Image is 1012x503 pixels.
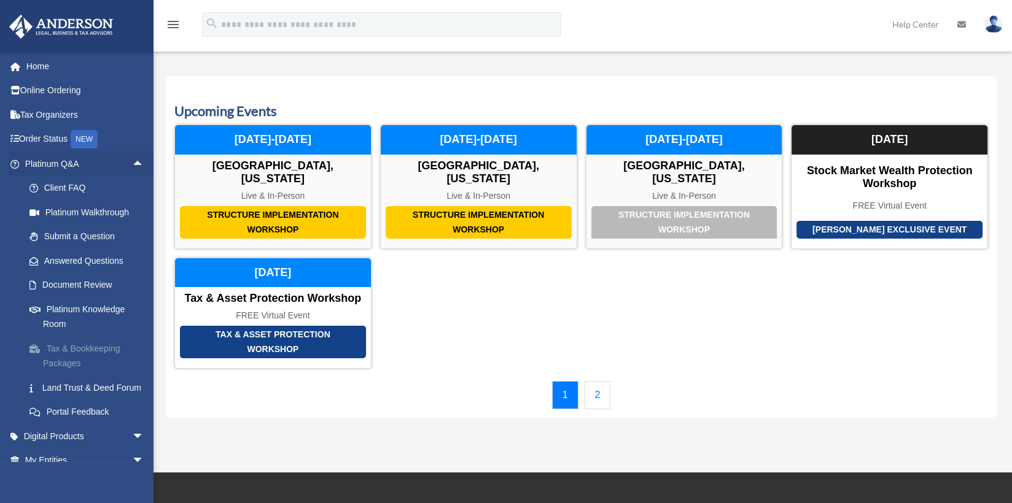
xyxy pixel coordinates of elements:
[205,17,219,30] i: search
[166,21,181,32] a: menu
[6,15,117,39] img: Anderson Advisors Platinum Portal
[386,206,572,239] div: Structure Implementation Workshop
[9,102,163,127] a: Tax Organizers
[9,127,163,152] a: Order StatusNEW
[586,125,782,155] div: [DATE]-[DATE]
[175,292,371,305] div: Tax & Asset Protection Workshop
[381,191,577,201] div: Live & In-Person
[180,206,366,239] div: Structure Implementation Workshop
[175,310,371,321] div: FREE Virtual Event
[17,297,163,336] a: Platinum Knowledge Room
[174,258,372,369] a: Tax & Asset Protection Workshop Tax & Asset Protection Workshop FREE Virtual Event [DATE]
[792,164,987,191] div: Stock Market Wealth Protection Workshop
[132,448,157,474] span: arrow_drop_down
[175,258,371,288] div: [DATE]
[17,225,163,249] a: Submit a Question
[381,159,577,186] div: [GEOGRAPHIC_DATA], [US_STATE]
[586,191,782,201] div: Live & In-Person
[175,191,371,201] div: Live & In-Person
[17,336,163,375] a: Tax & Bookkeeping Packages
[9,79,163,103] a: Online Ordering
[984,15,1003,33] img: User Pic
[381,125,577,155] div: [DATE]-[DATE]
[71,130,98,148] div: NEW
[174,125,372,248] a: Structure Implementation Workshop [GEOGRAPHIC_DATA], [US_STATE] Live & In-Person [DATE]-[DATE]
[585,381,611,409] a: 2
[174,102,988,121] h3: Upcoming Events
[175,125,371,155] div: [DATE]-[DATE]
[380,125,577,248] a: Structure Implementation Workshop [GEOGRAPHIC_DATA], [US_STATE] Live & In-Person [DATE]-[DATE]
[180,326,366,358] div: Tax & Asset Protection Workshop
[17,400,163,424] a: Portal Feedback
[586,125,783,248] a: Structure Implementation Workshop [GEOGRAPHIC_DATA], [US_STATE] Live & In-Person [DATE]-[DATE]
[552,381,578,409] a: 1
[17,375,163,400] a: Land Trust & Deed Forum
[9,424,163,448] a: Digital Productsarrow_drop_down
[792,125,987,155] div: [DATE]
[791,125,988,248] a: [PERSON_NAME] Exclusive Event Stock Market Wealth Protection Workshop FREE Virtual Event [DATE]
[586,159,782,186] div: [GEOGRAPHIC_DATA], [US_STATE]
[9,448,163,473] a: My Entitiesarrow_drop_down
[175,159,371,186] div: [GEOGRAPHIC_DATA], [US_STATE]
[591,206,777,239] div: Structure Implementation Workshop
[17,248,163,273] a: Answered Questions
[796,221,983,239] div: [PERSON_NAME] Exclusive Event
[17,273,163,298] a: Document Review
[166,17,181,32] i: menu
[132,152,157,177] span: arrow_drop_up
[17,176,163,201] a: Client FAQ
[792,201,987,211] div: FREE Virtual Event
[17,200,163,225] a: Platinum Walkthrough
[132,424,157,449] span: arrow_drop_down
[9,54,163,79] a: Home
[9,152,163,176] a: Platinum Q&Aarrow_drop_up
